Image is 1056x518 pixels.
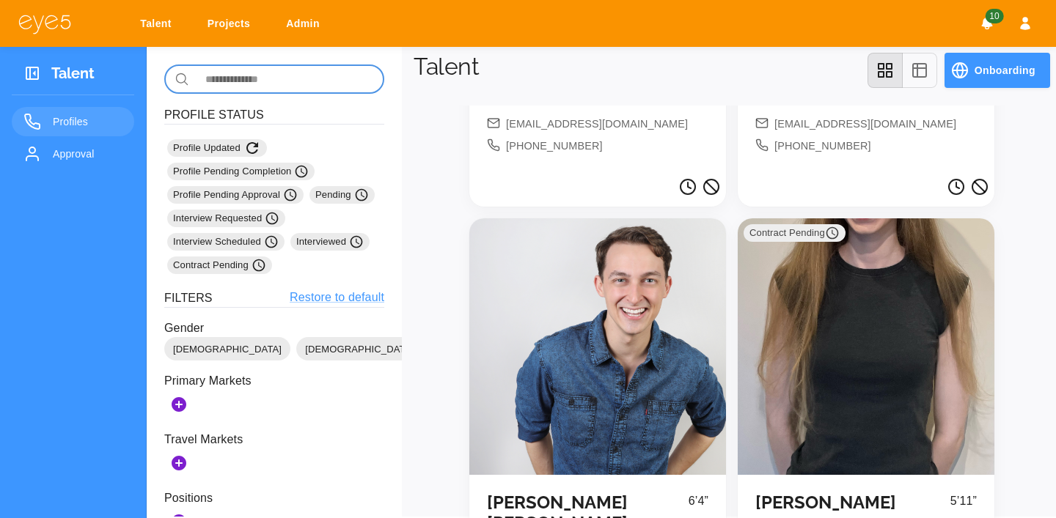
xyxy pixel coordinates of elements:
div: [DEMOGRAPHIC_DATA] [296,337,422,360]
span: [EMAIL_ADDRESS][DOMAIN_NAME] [774,116,956,133]
span: Contract Pending [749,226,840,240]
p: Positions [164,489,384,507]
div: Profile Pending Completion [167,163,315,180]
img: eye5 [18,13,72,34]
a: Restore to default [290,289,384,307]
h5: [PERSON_NAME] [755,492,950,514]
span: [EMAIL_ADDRESS][DOMAIN_NAME] [506,116,688,133]
button: grid [868,53,903,88]
button: Add Secondary Markets [164,448,194,478]
a: Admin [276,10,334,37]
span: Contract Pending [173,258,266,273]
span: Profile Pending Completion [173,164,309,179]
span: Pending [315,188,369,202]
span: Profiles [53,113,122,130]
span: [DEMOGRAPHIC_DATA] [164,342,290,357]
button: table [902,53,937,88]
div: view [868,53,937,88]
span: Interview Requested [173,211,279,226]
div: Contract Pending [167,256,272,274]
span: Approval [53,145,122,163]
span: Profile Pending Approval [173,188,298,202]
div: Interview Scheduled [167,233,285,251]
button: Notifications [974,10,1000,37]
p: Primary Markets [164,372,384,390]
p: Travel Markets [164,431,384,448]
span: Interview Scheduled [173,234,279,249]
a: Projects [198,10,265,37]
div: Interviewed [290,233,370,251]
a: Approval [12,139,134,169]
h3: Talent [51,64,95,87]
div: Interview Requested [167,210,285,227]
h6: Filters [164,289,213,307]
a: Profiles [12,107,134,136]
div: Profile Updated [167,139,267,157]
button: Add Markets [164,390,194,419]
div: [DEMOGRAPHIC_DATA] [164,337,290,360]
h6: Profile Status [164,106,384,125]
div: Pending [309,186,375,204]
span: [PHONE_NUMBER] [506,138,603,155]
h1: Talent [414,53,479,81]
span: 10 [985,9,1003,23]
span: Interviewed [296,234,364,249]
span: [PHONE_NUMBER] [774,138,871,155]
span: [DEMOGRAPHIC_DATA] [296,342,422,357]
p: Gender [164,319,384,337]
a: Talent [131,10,186,37]
button: Onboarding [945,53,1050,88]
span: Profile Updated [173,139,261,157]
div: Profile Pending Approval [167,186,304,204]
